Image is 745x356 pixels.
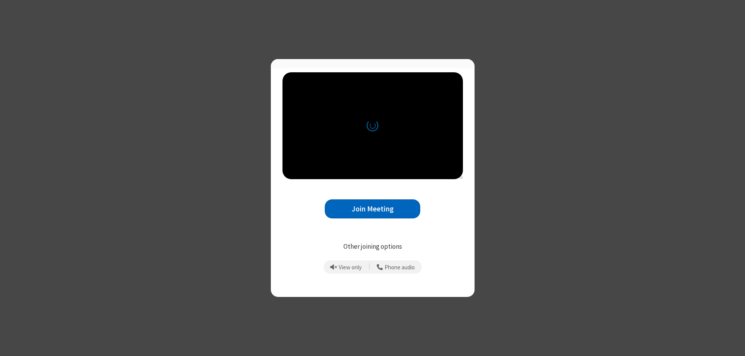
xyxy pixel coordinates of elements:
[374,260,418,274] button: Use your phone for mic and speaker while you view the meeting on this device.
[339,264,362,271] span: View only
[325,199,420,218] button: Join Meeting
[327,260,365,274] button: Prevent echo when there is already an active mic and speaker in the room.
[369,262,370,272] span: |
[282,242,463,252] p: Other joining options
[385,264,415,271] span: Phone audio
